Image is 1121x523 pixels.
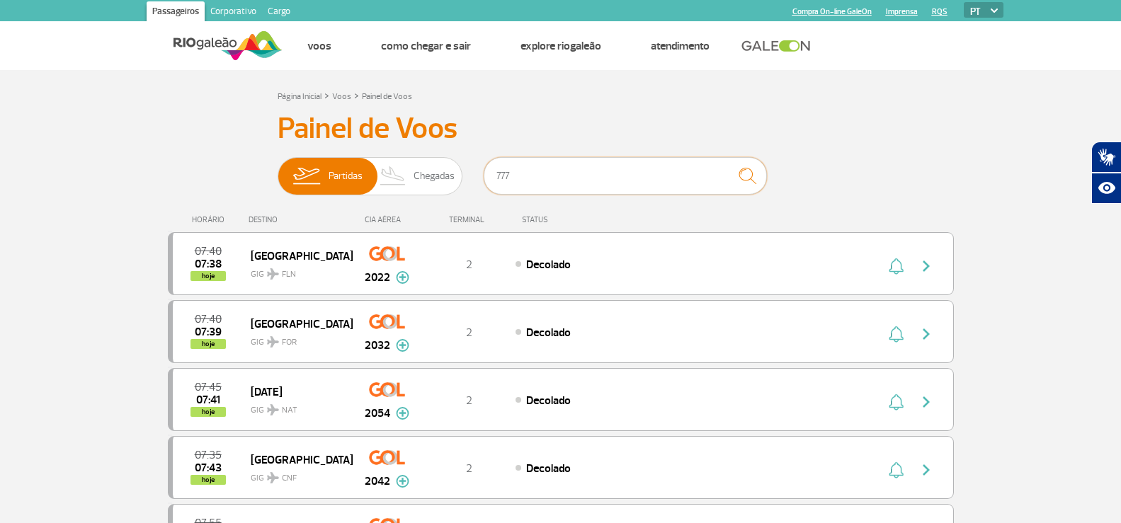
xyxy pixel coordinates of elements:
div: CIA AÉREA [352,215,423,224]
img: mais-info-painel-voo.svg [396,407,409,420]
span: 2025-08-26 07:43:34 [195,463,222,473]
span: 2025-08-26 07:40:00 [195,246,222,256]
img: sino-painel-voo.svg [889,393,904,410]
span: GIG [251,396,341,417]
a: Cargo [262,1,296,24]
a: Compra On-line GaleOn [792,7,872,16]
h3: Painel de Voos [278,111,844,146]
span: NAT [282,404,297,417]
img: seta-direita-painel-voo.svg [918,258,935,275]
span: 2025-08-26 07:39:00 [195,327,222,337]
a: Painel de Voos [362,91,412,102]
img: destiny_airplane.svg [267,268,279,280]
a: > [354,87,359,103]
span: 2054 [365,405,390,422]
span: hoje [190,407,226,417]
a: Atendimento [651,39,710,53]
span: Decolado [526,326,571,340]
img: destiny_airplane.svg [267,404,279,415]
span: CNF [282,472,297,485]
span: 2025-08-26 07:45:00 [195,382,222,392]
span: Decolado [526,393,571,408]
span: [GEOGRAPHIC_DATA] [251,450,341,469]
span: 2 [466,258,472,272]
img: sino-painel-voo.svg [889,326,904,343]
span: 2 [466,461,472,476]
img: seta-direita-painel-voo.svg [918,393,935,410]
img: seta-direita-painel-voo.svg [918,326,935,343]
div: HORÁRIO [172,215,249,224]
span: GIG [251,328,341,349]
span: GIG [251,464,341,485]
input: Voo, cidade ou cia aérea [484,157,767,195]
img: slider-desembarque [372,158,414,195]
span: [DATE] [251,382,341,401]
span: Decolado [526,258,571,272]
img: seta-direita-painel-voo.svg [918,461,935,478]
img: mais-info-painel-voo.svg [396,475,409,488]
span: hoje [190,271,226,281]
div: DESTINO [249,215,352,224]
img: sino-painel-voo.svg [889,461,904,478]
a: Explore RIOgaleão [520,39,601,53]
div: TERMINAL [423,215,515,224]
span: Partidas [329,158,363,195]
a: Página Inicial [278,91,321,102]
button: Abrir tradutor de língua de sinais. [1091,142,1121,173]
span: [GEOGRAPHIC_DATA] [251,246,341,265]
span: hoje [190,475,226,485]
img: mais-info-painel-voo.svg [396,271,409,284]
span: 2022 [365,269,390,286]
div: STATUS [515,215,630,224]
span: 2025-08-26 07:35:00 [195,450,222,460]
a: Passageiros [147,1,205,24]
a: Voos [332,91,351,102]
a: Imprensa [886,7,918,16]
span: 2032 [365,337,390,354]
span: FOR [282,336,297,349]
img: sino-painel-voo.svg [889,258,904,275]
a: Como chegar e sair [381,39,471,53]
span: hoje [190,339,226,349]
img: mais-info-painel-voo.svg [396,339,409,352]
img: destiny_airplane.svg [267,472,279,483]
span: 2025-08-26 07:41:00 [196,395,220,405]
button: Abrir recursos assistivos. [1091,173,1121,204]
span: Chegadas [414,158,455,195]
img: destiny_airplane.svg [267,336,279,347]
a: RQS [932,7,948,16]
a: > [324,87,329,103]
div: Plugin de acessibilidade da Hand Talk. [1091,142,1121,204]
span: Decolado [526,461,571,476]
a: Voos [307,39,331,53]
img: slider-embarque [284,158,329,195]
span: [GEOGRAPHIC_DATA] [251,314,341,333]
a: Corporativo [205,1,262,24]
span: 2025-08-26 07:40:00 [195,314,222,324]
span: GIG [251,260,341,281]
span: FLN [282,268,296,281]
span: 2 [466,393,472,408]
span: 2025-08-26 07:38:00 [195,259,222,269]
span: 2042 [365,473,390,490]
span: 2 [466,326,472,340]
